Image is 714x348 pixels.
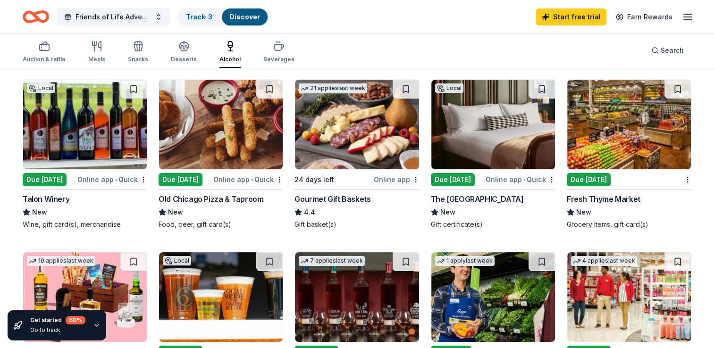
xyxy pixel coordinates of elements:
div: 24 days left [294,174,334,185]
a: Image for The Manchester HotelLocalDue [DATE]Online app•QuickThe [GEOGRAPHIC_DATA]NewGift certifi... [431,79,555,229]
button: Alcohol [219,37,241,68]
div: The [GEOGRAPHIC_DATA] [431,193,524,205]
img: Image for The Manchester Hotel [431,80,555,169]
a: Image for Old Chicago Pizza & TaproomDue [DATE]Online app•QuickOld Chicago Pizza & TaproomNewFood... [159,79,283,229]
div: Snacks [128,56,148,63]
img: Image for West Sixth Brewing [159,252,283,342]
div: Wine, gift card(s), merchandise [23,220,147,229]
button: Search [644,41,691,60]
span: • [523,176,525,183]
button: Auction & raffle [23,37,66,68]
div: Grocery items, gift card(s) [567,220,691,229]
span: • [115,176,117,183]
div: Talon Winery [23,193,69,205]
div: 4 applies last week [571,256,637,266]
span: New [32,207,47,218]
div: Gourmet Gift Baskets [294,193,370,205]
a: Image for Talon WineryLocalDue [DATE]Online app•QuickTalon WineryNewWine, gift card(s), merchandise [23,79,147,229]
div: Local [27,83,55,93]
div: Get started [30,316,85,324]
span: • [251,176,253,183]
button: Friends of Life Adventure Center Celebration [57,8,170,26]
img: Image for Gourmet Gift Baskets [295,80,419,169]
button: Beverages [263,37,294,68]
div: 21 applies last week [299,83,367,93]
button: Track· 3Discover [177,8,269,26]
div: Desserts [171,56,197,63]
a: Home [23,6,49,28]
div: Online app [374,174,420,185]
a: Discover [229,13,260,21]
div: Due [DATE] [159,173,202,186]
div: Local [163,256,191,265]
div: Old Chicago Pizza & Taproom [159,193,263,205]
div: Beverages [263,56,294,63]
div: Go to track [30,326,85,334]
div: Due [DATE] [567,173,611,186]
div: Meals [88,56,105,63]
div: 10 applies last week [27,256,95,266]
img: Image for Target [567,252,691,342]
span: 4.4 [304,207,315,218]
img: Image for Kroger [431,252,555,342]
button: Desserts [171,37,197,68]
a: Start free trial [536,8,606,25]
div: Due [DATE] [431,173,475,186]
img: Image for The BroBasket [23,252,147,342]
a: Image for Gourmet Gift Baskets21 applieslast week24 days leftOnline appGourmet Gift Baskets4.4Gif... [294,79,419,229]
button: Snacks [128,37,148,68]
div: Online app Quick [77,174,147,185]
div: Online app Quick [486,174,555,185]
div: Online app Quick [213,174,283,185]
img: Image for Buffalo Trace Distillery [295,252,419,342]
div: 1 apply last week [435,256,495,266]
span: New [440,207,455,218]
img: Image for Talon Winery [23,80,147,169]
div: Auction & raffle [23,56,66,63]
div: 7 applies last week [299,256,365,266]
img: Image for Fresh Thyme Market [567,80,691,169]
div: 60 % [66,316,85,324]
a: Earn Rewards [610,8,678,25]
a: Image for Fresh Thyme MarketDue [DATE]Fresh Thyme MarketNewGrocery items, gift card(s) [567,79,691,229]
button: Meals [88,37,105,68]
div: Due [DATE] [23,173,67,186]
span: Friends of Life Adventure Center Celebration [76,11,151,23]
div: Gift basket(s) [294,220,419,229]
div: Fresh Thyme Market [567,193,640,205]
img: Image for Old Chicago Pizza & Taproom [159,80,283,169]
span: New [168,207,183,218]
a: Track· 3 [186,13,212,21]
span: Search [661,45,684,56]
span: New [576,207,591,218]
div: Food, beer, gift card(s) [159,220,283,229]
div: Local [435,83,463,93]
div: Gift certificate(s) [431,220,555,229]
div: Alcohol [219,56,241,63]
